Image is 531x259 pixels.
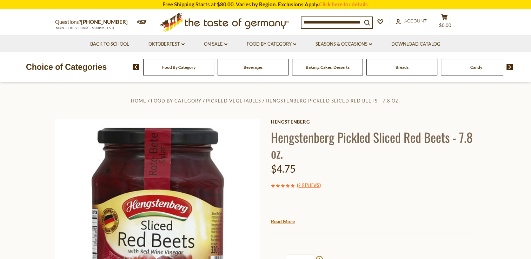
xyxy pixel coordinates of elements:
[297,181,321,188] span: ( )
[81,19,128,25] a: [PHONE_NUMBER]
[55,18,133,27] p: Questions?
[55,26,115,30] span: MON - FRI, 9:00AM - 5:00PM (EST)
[162,65,195,70] a: Food By Category
[271,129,476,161] h1: Hengstenberg Pickled Sliced Red Beets - 7.8 oz.
[204,40,227,48] a: On Sale
[470,65,482,70] a: Candy
[306,65,350,70] a: Baking, Cakes, Desserts
[316,40,372,48] a: Seasons & Occasions
[391,40,440,48] a: Download Catalog
[266,98,400,104] a: Hengstenberg Pickled Sliced Red Beets - 7.8 oz.
[90,40,129,48] a: Back to School
[133,64,139,70] img: previous arrow
[434,14,455,31] button: $0.00
[439,22,451,28] span: $0.00
[396,65,409,70] a: Breads
[131,98,146,104] a: Home
[151,98,201,104] a: Food By Category
[404,18,427,24] span: Account
[319,1,369,7] a: Click here for details.
[298,181,319,189] a: 2 Reviews
[506,64,513,70] img: next arrow
[206,98,261,104] a: Pickled Vegetables
[271,218,295,225] a: Read More
[244,65,263,70] a: Beverages
[271,119,476,125] a: Hengstenberg
[396,17,427,25] a: Account
[271,163,296,175] span: $4.75
[148,40,185,48] a: Oktoberfest
[247,40,296,48] a: Food By Category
